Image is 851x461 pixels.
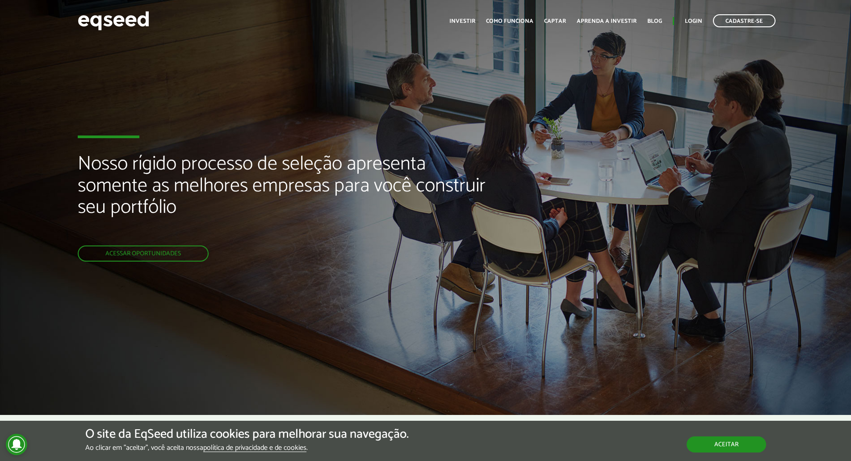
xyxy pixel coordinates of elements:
[687,436,766,453] button: Aceitar
[486,18,533,24] a: Como funciona
[685,18,702,24] a: Login
[544,18,566,24] a: Captar
[647,18,662,24] a: Blog
[78,153,490,245] h2: Nosso rígido processo de seleção apresenta somente as melhores empresas para você construir seu p...
[449,18,475,24] a: Investir
[78,245,209,262] a: Acessar oportunidades
[85,444,409,452] p: Ao clicar em "aceitar", você aceita nossa .
[577,18,637,24] a: Aprenda a investir
[85,427,409,441] h5: O site da EqSeed utiliza cookies para melhorar sua navegação.
[78,9,149,33] img: EqSeed
[713,14,776,27] a: Cadastre-se
[203,444,306,452] a: política de privacidade e de cookies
